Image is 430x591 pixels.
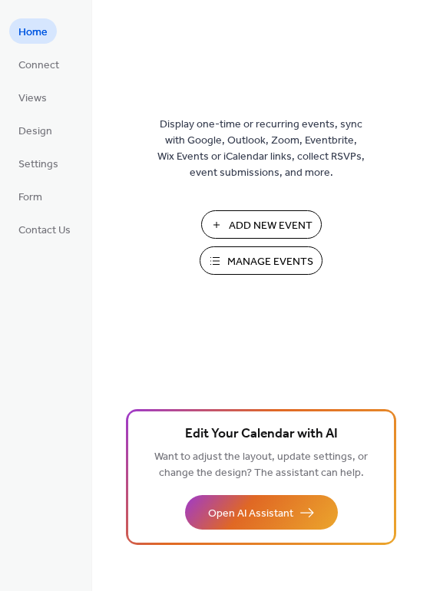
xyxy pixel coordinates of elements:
button: Add New Event [201,210,322,239]
span: Add New Event [229,218,313,234]
span: Want to adjust the layout, update settings, or change the design? The assistant can help. [154,447,368,484]
span: Home [18,25,48,41]
a: Views [9,84,56,110]
span: Views [18,91,47,107]
span: Manage Events [227,254,313,270]
a: Home [9,18,57,44]
span: Connect [18,58,59,74]
span: Settings [18,157,58,173]
span: Design [18,124,52,140]
button: Manage Events [200,246,322,275]
a: Form [9,183,51,209]
span: Display one-time or recurring events, sync with Google, Outlook, Zoom, Eventbrite, Wix Events or ... [157,117,365,181]
span: Open AI Assistant [208,506,293,522]
span: Contact Us [18,223,71,239]
button: Open AI Assistant [185,495,338,530]
span: Form [18,190,42,206]
a: Settings [9,150,68,176]
a: Connect [9,51,68,77]
a: Design [9,117,61,143]
a: Contact Us [9,216,80,242]
span: Edit Your Calendar with AI [185,424,338,445]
